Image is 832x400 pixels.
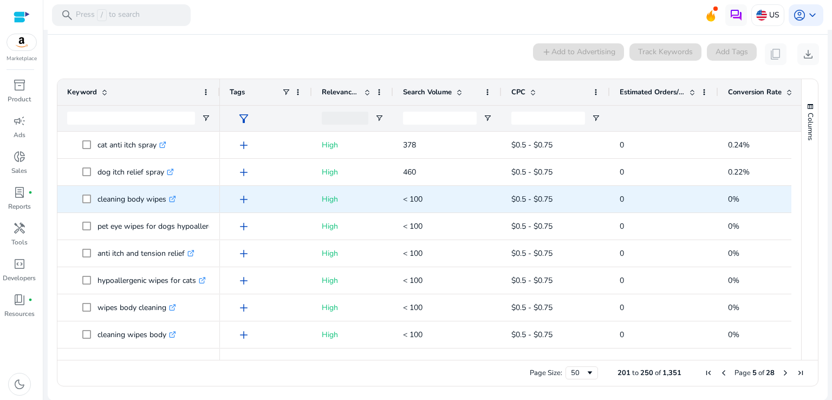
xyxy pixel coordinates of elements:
[97,215,236,237] p: pet eye wipes for dogs hypoallergenic
[796,369,805,377] div: Last Page
[97,188,176,210] p: cleaning body wipes
[640,368,653,378] span: 250
[781,369,790,377] div: Next Page
[620,248,624,259] span: 0
[7,34,36,50] img: amazon.svg
[230,87,245,97] span: Tags
[14,130,25,140] p: Ads
[67,112,195,125] input: Keyword Filter Input
[8,202,31,211] p: Reports
[13,257,26,270] span: code_blocks
[403,87,452,97] span: Search Volume
[13,293,26,306] span: book_4
[728,248,739,259] span: 0%
[322,296,383,319] p: High
[617,368,630,378] span: 201
[97,242,194,264] p: anti itch and tension relief
[756,10,767,21] img: us.svg
[403,330,422,340] span: < 100
[591,114,600,122] button: Open Filter Menu
[322,134,383,156] p: High
[511,112,585,125] input: CPC Filter Input
[322,215,383,237] p: High
[719,369,728,377] div: Previous Page
[728,140,750,150] span: 0.24%
[797,43,819,65] button: download
[530,368,562,378] div: Page Size:
[403,167,416,177] span: 460
[237,328,250,341] span: add
[620,330,624,340] span: 0
[734,368,751,378] span: Page
[237,220,250,233] span: add
[322,188,383,210] p: High
[201,114,210,122] button: Open Filter Menu
[76,9,140,21] p: Press to search
[806,9,819,22] span: keyboard_arrow_down
[728,330,739,340] span: 0%
[403,112,477,125] input: Search Volume Filter Input
[237,274,250,287] span: add
[403,140,416,150] span: 378
[97,269,206,292] p: hypoallergenic wipes for cats
[511,275,552,286] span: $0.5 - $0.75
[322,269,383,292] p: High
[322,87,360,97] span: Relevance Score
[67,87,97,97] span: Keyword
[28,298,32,302] span: fiber_manual_record
[620,87,685,97] span: Estimated Orders/Month
[662,368,681,378] span: 1,351
[758,368,764,378] span: of
[97,296,176,319] p: wipes body cleaning
[237,112,250,125] span: filter_alt
[728,167,750,177] span: 0.22%
[511,248,552,259] span: $0.5 - $0.75
[97,9,107,21] span: /
[6,55,37,63] p: Marketplace
[237,301,250,314] span: add
[403,302,422,313] span: < 100
[802,48,815,61] span: download
[511,167,552,177] span: $0.5 - $0.75
[728,87,782,97] span: Conversion Rate
[97,161,174,183] p: dog itch relief spray
[3,273,36,283] p: Developers
[766,368,775,378] span: 28
[13,378,26,391] span: dark_mode
[322,242,383,264] p: High
[8,94,31,104] p: Product
[61,9,74,22] span: search
[322,324,383,346] p: High
[511,194,552,204] span: $0.5 - $0.75
[483,114,492,122] button: Open Filter Menu
[13,114,26,127] span: campaign
[13,150,26,163] span: donut_small
[511,302,552,313] span: $0.5 - $0.75
[511,221,552,231] span: $0.5 - $0.75
[728,221,739,231] span: 0%
[511,330,552,340] span: $0.5 - $0.75
[511,87,525,97] span: CPC
[728,275,739,286] span: 0%
[403,221,422,231] span: < 100
[632,368,639,378] span: to
[620,140,624,150] span: 0
[13,79,26,92] span: inventory_2
[375,114,383,122] button: Open Filter Menu
[728,302,739,313] span: 0%
[704,369,713,377] div: First Page
[752,368,757,378] span: 5
[571,368,586,378] div: 50
[4,309,35,319] p: Resources
[28,190,32,195] span: fiber_manual_record
[237,193,250,206] span: add
[620,221,624,231] span: 0
[655,368,661,378] span: of
[97,324,176,346] p: cleaning wipes body
[511,140,552,150] span: $0.5 - $0.75
[620,194,624,204] span: 0
[620,167,624,177] span: 0
[97,134,166,156] p: cat anti itch spray
[11,166,27,176] p: Sales
[805,113,815,140] span: Columns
